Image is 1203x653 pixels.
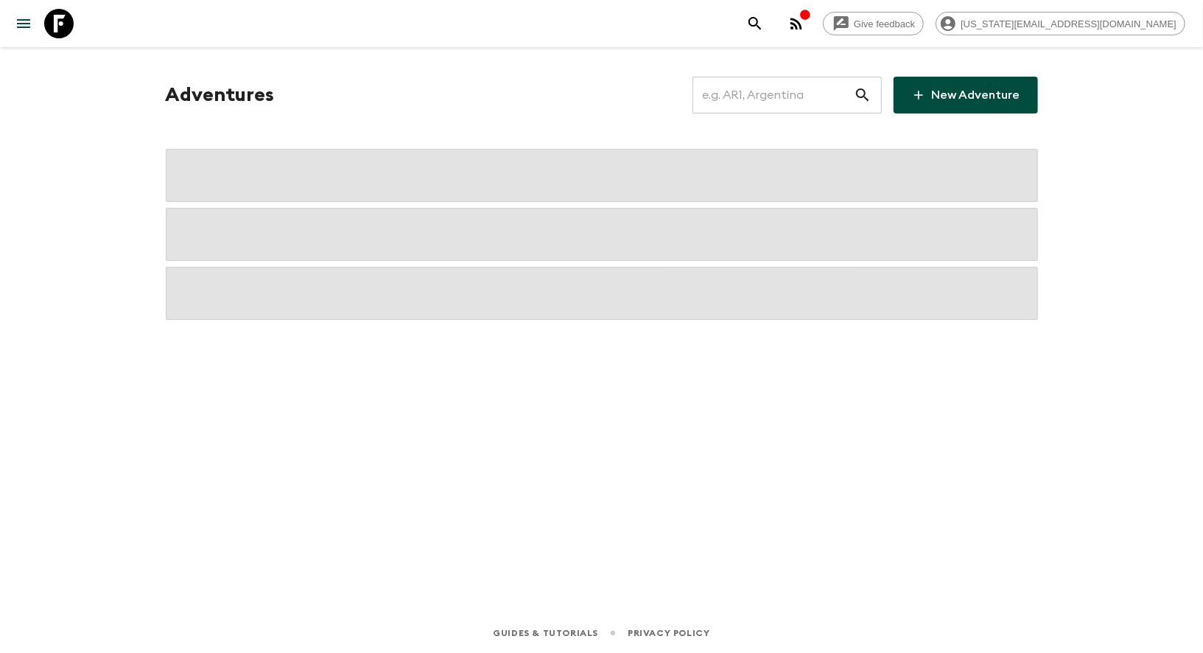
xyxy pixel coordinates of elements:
[846,18,923,29] span: Give feedback
[823,12,924,35] a: Give feedback
[692,74,854,116] input: e.g. AR1, Argentina
[894,77,1038,114] a: New Adventure
[9,9,38,38] button: menu
[740,9,770,38] button: search adventures
[936,12,1185,35] div: [US_STATE][EMAIL_ADDRESS][DOMAIN_NAME]
[166,80,275,110] h1: Adventures
[628,625,709,641] a: Privacy Policy
[953,18,1185,29] span: [US_STATE][EMAIL_ADDRESS][DOMAIN_NAME]
[493,625,598,641] a: Guides & Tutorials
